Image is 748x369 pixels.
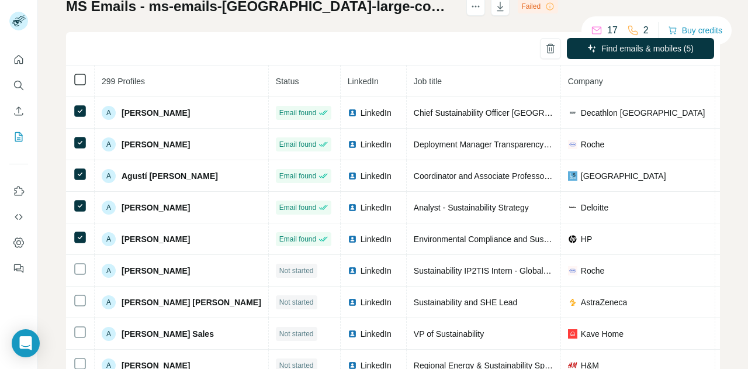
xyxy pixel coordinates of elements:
[601,43,694,54] span: Find emails & mobiles (5)
[122,233,190,245] span: [PERSON_NAME]
[348,329,357,339] img: LinkedIn logo
[414,329,484,339] span: VP of Sustainability
[348,234,357,244] img: LinkedIn logo
[581,265,604,277] span: Roche
[643,23,649,37] p: 2
[102,264,116,278] div: A
[414,234,598,244] span: Environmental Compliance and Sustainability Lead
[414,171,695,181] span: Coordinator and Associate Professor of Corporate Sustainability Management
[279,139,316,150] span: Email found
[568,205,577,209] img: company-logo
[414,203,529,212] span: Analyst - Sustainability Strategy
[348,77,379,86] span: LinkedIn
[279,234,316,244] span: Email found
[348,298,357,307] img: LinkedIn logo
[361,202,392,213] span: LinkedIn
[122,139,190,150] span: [PERSON_NAME]
[568,329,577,339] img: company-logo
[122,170,218,182] span: Agustí [PERSON_NAME]
[414,266,593,275] span: Sustainability IP2TIS Intern - Global Procurement
[568,234,577,244] img: company-logo
[568,298,577,307] img: company-logo
[668,22,722,39] button: Buy credits
[348,266,357,275] img: LinkedIn logo
[348,108,357,118] img: LinkedIn logo
[9,49,28,70] button: Quick start
[102,106,116,120] div: A
[102,77,145,86] span: 299 Profiles
[581,296,627,308] span: AstraZeneca
[102,137,116,151] div: A
[122,202,190,213] span: [PERSON_NAME]
[9,75,28,96] button: Search
[122,296,261,308] span: [PERSON_NAME] [PERSON_NAME]
[279,171,316,181] span: Email found
[607,23,618,37] p: 17
[581,107,705,119] span: Decathlon [GEOGRAPHIC_DATA]
[279,108,316,118] span: Email found
[102,169,116,183] div: A
[361,233,392,245] span: LinkedIn
[279,265,314,276] span: Not started
[279,297,314,308] span: Not started
[102,201,116,215] div: A
[122,328,214,340] span: [PERSON_NAME] Sales
[414,77,442,86] span: Job title
[102,327,116,341] div: A
[361,296,392,308] span: LinkedIn
[102,295,116,309] div: A
[361,107,392,119] span: LinkedIn
[361,139,392,150] span: LinkedIn
[581,233,592,245] span: HP
[568,108,577,118] img: company-logo
[9,181,28,202] button: Use Surfe on LinkedIn
[9,206,28,227] button: Use Surfe API
[568,266,577,275] img: company-logo
[361,170,392,182] span: LinkedIn
[9,258,28,279] button: Feedback
[568,171,577,181] img: company-logo
[348,140,357,149] img: LinkedIn logo
[414,108,597,118] span: Chief Sustainability Officer [GEOGRAPHIC_DATA]
[568,77,603,86] span: Company
[122,265,190,277] span: [PERSON_NAME]
[581,170,666,182] span: [GEOGRAPHIC_DATA]
[567,38,714,59] button: Find emails & mobiles (5)
[279,329,314,339] span: Not started
[581,139,604,150] span: Roche
[361,265,392,277] span: LinkedIn
[9,232,28,253] button: Dashboard
[581,328,624,340] span: Kave Home
[348,171,357,181] img: LinkedIn logo
[276,77,299,86] span: Status
[414,298,517,307] span: Sustainability and SHE Lead
[361,328,392,340] span: LinkedIn
[9,101,28,122] button: Enrich CSV
[581,202,608,213] span: Deloitte
[279,202,316,213] span: Email found
[122,107,190,119] span: [PERSON_NAME]
[414,140,645,149] span: Deployment Manager Transparency and Financial Sustainability
[568,140,577,149] img: company-logo
[9,126,28,147] button: My lists
[348,203,357,212] img: LinkedIn logo
[12,329,40,357] div: Open Intercom Messenger
[102,232,116,246] div: A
